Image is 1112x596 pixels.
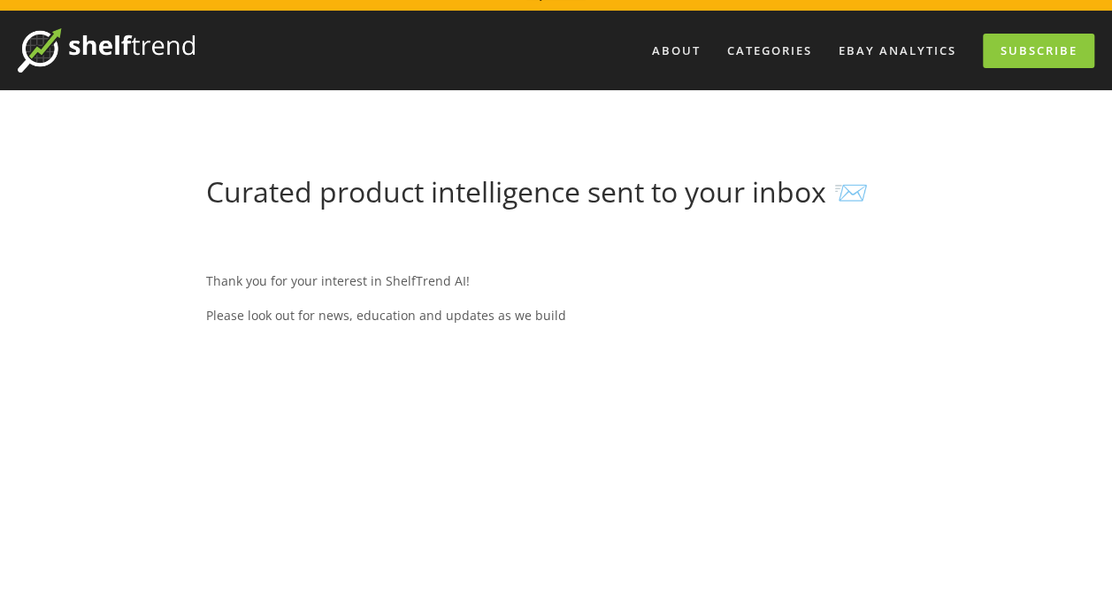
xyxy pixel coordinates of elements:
a: eBay Analytics [827,36,968,65]
p: Please look out for news, education and updates as we build [206,304,906,326]
p: Thank you for your interest in ShelfTrend AI! [206,270,906,292]
a: About [640,36,712,65]
img: ShelfTrend [18,28,195,73]
div: Categories [716,36,824,65]
h1: Curated product intelligence sent to your inbox 📨 [206,175,906,209]
a: Subscribe [983,34,1094,68]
